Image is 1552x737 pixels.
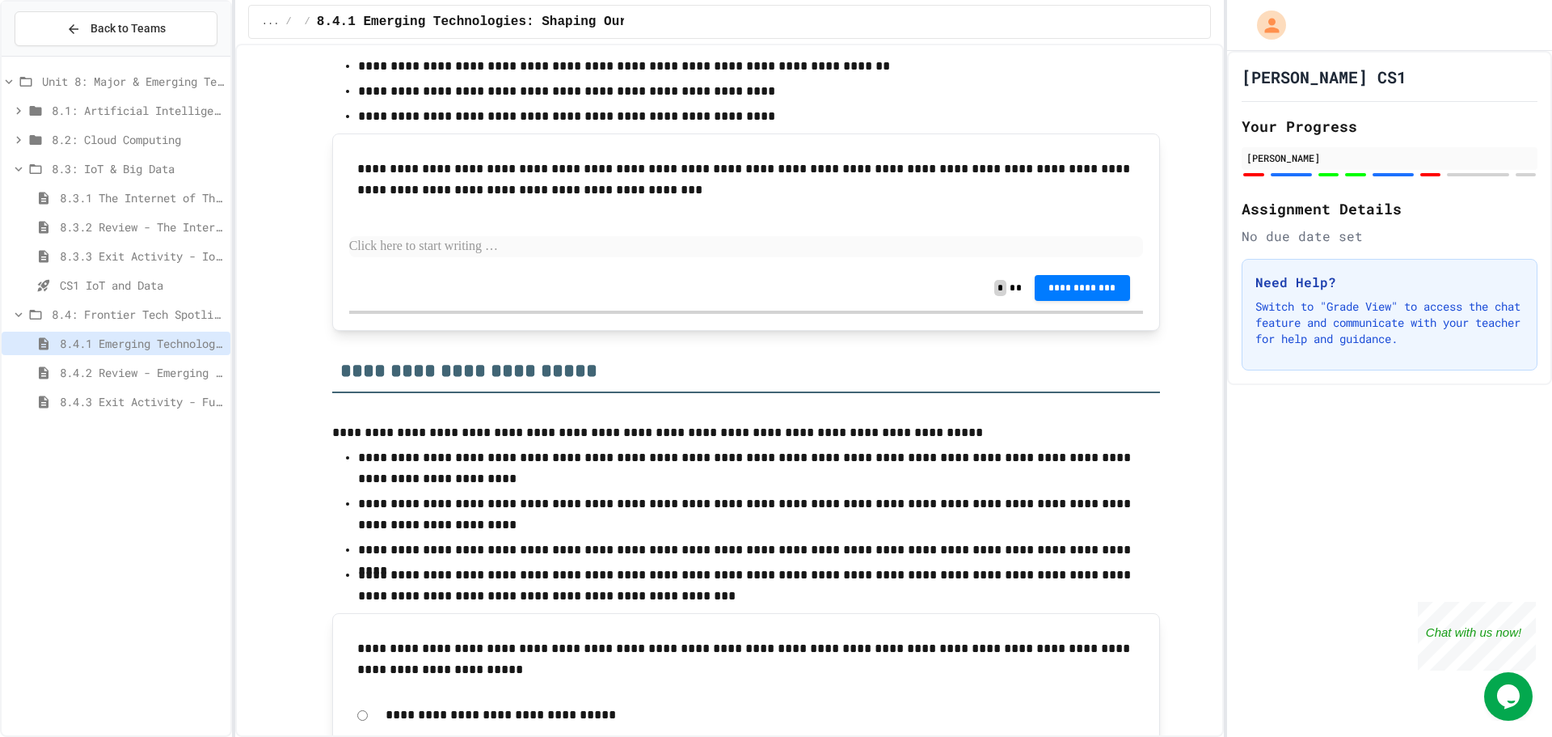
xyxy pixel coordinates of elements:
span: 8.4.1 Emerging Technologies: Shaping Our Digital Future [60,335,224,352]
span: CS1 IoT and Data [60,277,224,294]
span: ... [262,15,280,28]
span: 8.3.2 Review - The Internet of Things and Big Data [60,218,224,235]
iframe: chat widget [1484,672,1536,721]
span: 8.3: IoT & Big Data [52,160,224,177]
span: 8.4: Frontier Tech Spotlight [52,306,224,323]
p: Switch to "Grade View" to access the chat feature and communicate with your teacher for help and ... [1255,299,1524,347]
span: 8.4.3 Exit Activity - Future Tech Challenge [60,393,224,410]
span: 8.4.2 Review - Emerging Technologies: Shaping Our Digital Future [60,364,224,381]
span: / [305,15,310,28]
h1: [PERSON_NAME] CS1 [1242,66,1406,88]
span: 8.1: Artificial Intelligence Basics [52,102,224,119]
div: No due date set [1242,227,1537,246]
div: [PERSON_NAME] [1246,150,1533,165]
span: 8.4.1 Emerging Technologies: Shaping Our Digital Future [317,12,744,32]
span: 8.3.1 The Internet of Things and Big Data: Our Connected Digital World [60,189,224,206]
span: / [285,15,291,28]
span: 8.2: Cloud Computing [52,131,224,148]
span: 8.3.3 Exit Activity - IoT Data Detective Challenge [60,248,224,265]
div: My Account [1240,6,1290,44]
iframe: chat widget [1418,602,1536,671]
h2: Your Progress [1242,115,1537,138]
button: Back to Teams [15,11,217,46]
h3: Need Help? [1255,273,1524,292]
h2: Assignment Details [1242,197,1537,220]
span: Back to Teams [91,20,166,37]
span: Unit 8: Major & Emerging Technologies [42,73,224,90]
